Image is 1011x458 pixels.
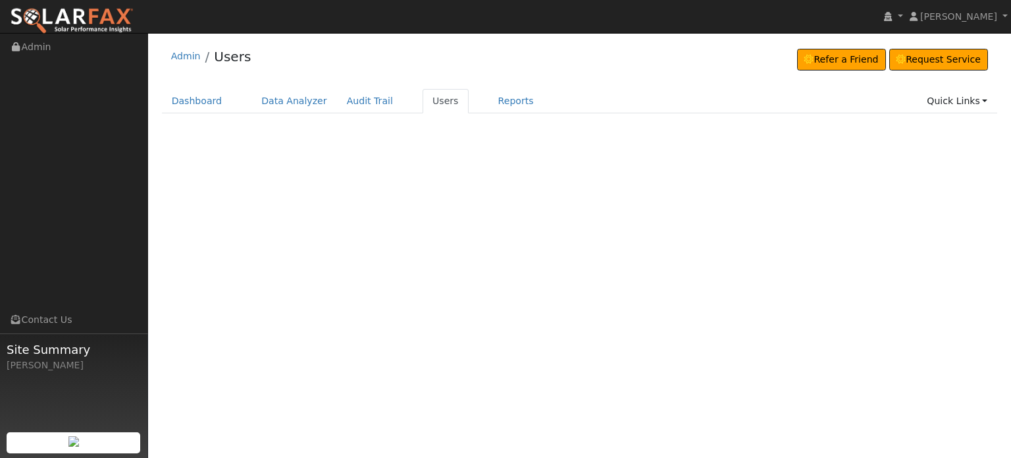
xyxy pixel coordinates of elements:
a: Users [214,49,251,65]
a: Request Service [889,49,989,71]
span: [PERSON_NAME] [920,11,997,22]
a: Users [423,89,469,113]
a: Audit Trail [337,89,403,113]
a: Dashboard [162,89,232,113]
div: [PERSON_NAME] [7,358,141,372]
img: SolarFax [10,7,134,35]
a: Data Analyzer [251,89,337,113]
a: Quick Links [917,89,997,113]
img: retrieve [68,436,79,447]
span: Site Summary [7,341,141,358]
a: Reports [488,89,544,113]
a: Refer a Friend [797,49,886,71]
a: Admin [171,51,201,61]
